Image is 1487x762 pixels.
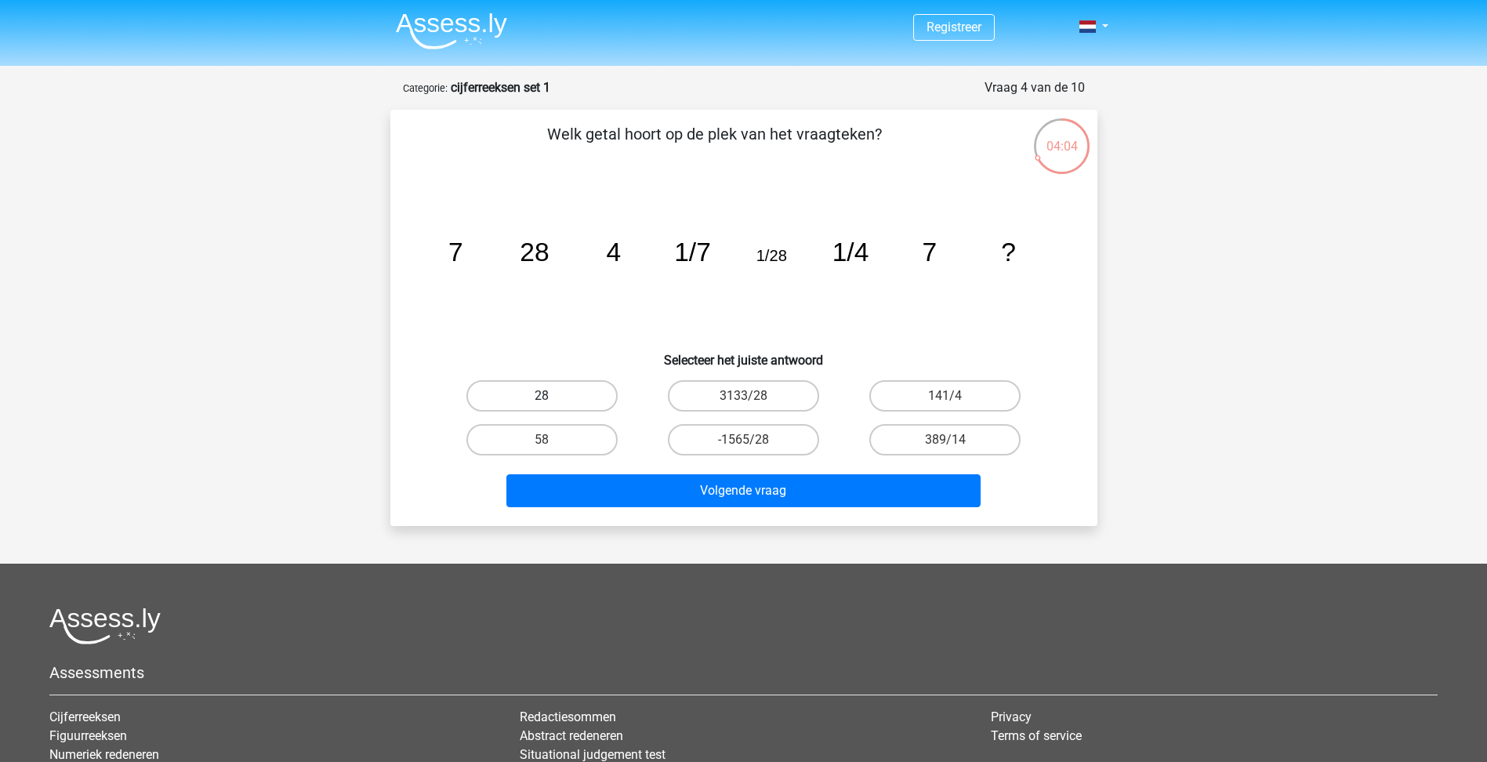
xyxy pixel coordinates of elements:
[606,238,621,267] tspan: 4
[991,709,1032,724] a: Privacy
[1032,117,1091,156] div: 04:04
[396,13,507,49] img: Assessly
[674,238,711,267] tspan: 1/7
[49,709,121,724] a: Cijferreeksen
[922,238,937,267] tspan: 7
[49,608,161,644] img: Assessly logo
[927,20,981,34] a: Registreer
[991,728,1082,743] a: Terms of service
[832,238,869,267] tspan: 1/4
[466,424,618,455] label: 58
[668,380,819,412] label: 3133/28
[869,424,1021,455] label: 389/14
[520,747,666,762] a: Situational judgement test
[451,80,550,95] strong: cijferreeksen set 1
[520,238,549,267] tspan: 28
[448,238,462,267] tspan: 7
[869,380,1021,412] label: 141/4
[985,78,1085,97] div: Vraag 4 van de 10
[49,663,1438,682] h5: Assessments
[520,709,616,724] a: Redactiesommen
[403,82,448,94] small: Categorie:
[668,424,819,455] label: -1565/28
[466,380,618,412] label: 28
[520,728,623,743] a: Abstract redeneren
[506,474,981,507] button: Volgende vraag
[1001,238,1016,267] tspan: ?
[415,340,1072,368] h6: Selecteer het juiste antwoord
[49,747,159,762] a: Numeriek redeneren
[415,122,1014,169] p: Welk getal hoort op de plek van het vraagteken?
[756,247,786,264] tspan: 1/28
[49,728,127,743] a: Figuurreeksen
